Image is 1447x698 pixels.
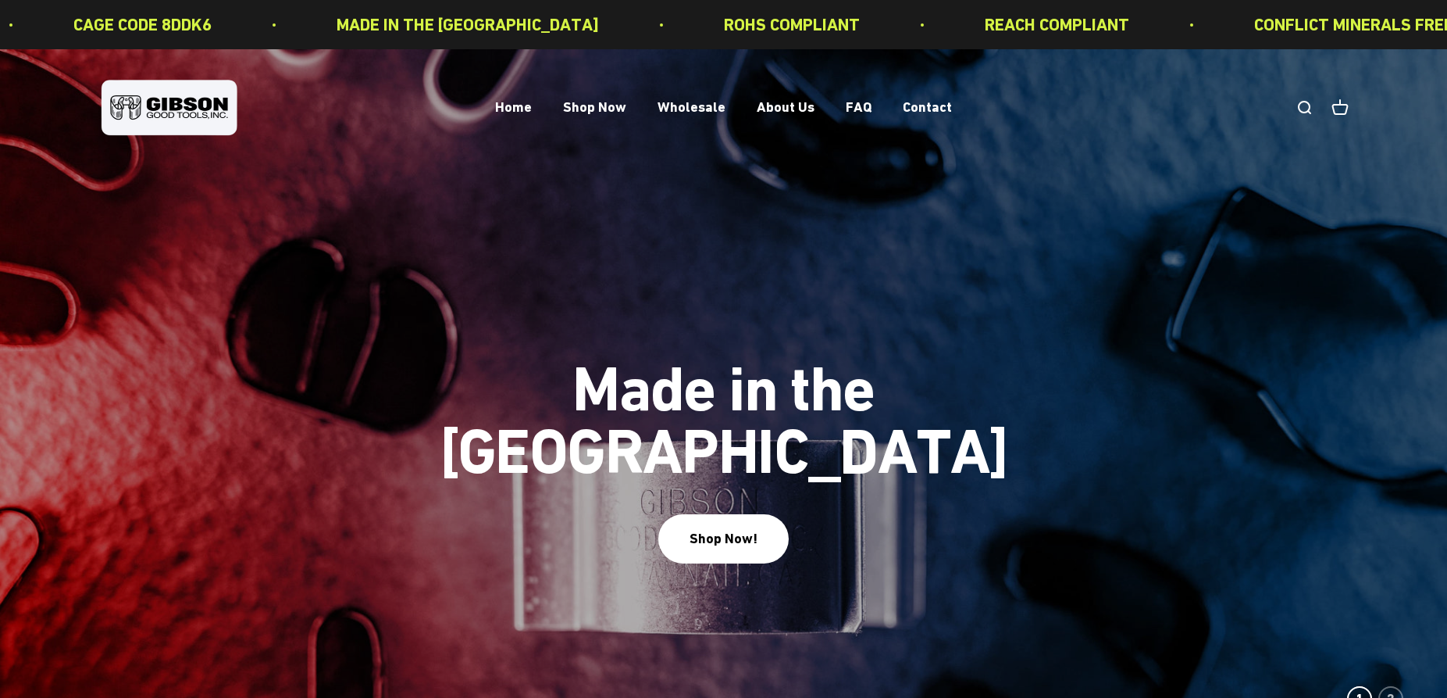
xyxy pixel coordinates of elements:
[722,11,858,38] p: ROHS COMPLIANT
[72,11,210,38] p: CAGE CODE 8DDK6
[563,99,626,116] a: Shop Now
[658,514,789,564] button: Shop Now!
[419,415,1028,488] split-lines: Made in the [GEOGRAPHIC_DATA]
[757,99,814,116] a: About Us
[846,99,871,116] a: FAQ
[983,11,1128,38] p: REACH COMPLIANT
[903,99,952,116] a: Contact
[495,99,532,116] a: Home
[658,99,725,116] a: Wholesale
[690,528,757,550] div: Shop Now!
[335,11,597,38] p: MADE IN THE [GEOGRAPHIC_DATA]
